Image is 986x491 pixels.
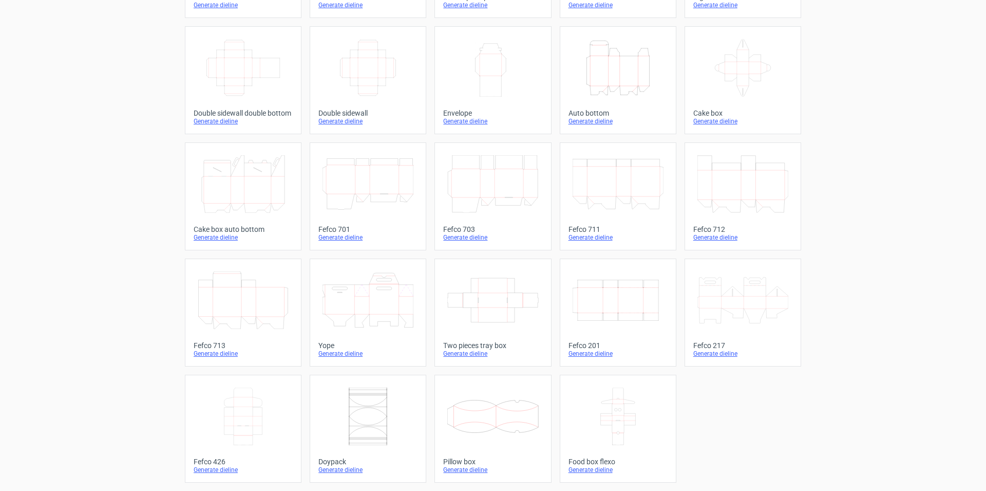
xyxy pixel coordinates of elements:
[194,233,293,242] div: Generate dieline
[318,458,418,466] div: Doypack
[443,1,542,9] div: Generate dieline
[685,259,801,367] a: Fefco 217Generate dieline
[310,259,426,367] a: YopeGenerate dieline
[318,117,418,125] div: Generate dieline
[434,26,551,134] a: EnvelopeGenerate dieline
[318,225,418,233] div: Fefco 701
[310,375,426,483] a: DoypackGenerate dieline
[318,109,418,117] div: Double sidewall
[434,142,551,250] a: Fefco 703Generate dieline
[185,259,301,367] a: Fefco 713Generate dieline
[443,233,542,242] div: Generate dieline
[693,109,792,117] div: Cake box
[560,26,676,134] a: Auto bottomGenerate dieline
[568,466,668,474] div: Generate dieline
[194,341,293,350] div: Fefco 713
[185,375,301,483] a: Fefco 426Generate dieline
[194,1,293,9] div: Generate dieline
[310,142,426,250] a: Fefco 701Generate dieline
[194,109,293,117] div: Double sidewall double bottom
[443,350,542,358] div: Generate dieline
[194,458,293,466] div: Fefco 426
[568,225,668,233] div: Fefco 711
[693,341,792,350] div: Fefco 217
[693,1,792,9] div: Generate dieline
[318,466,418,474] div: Generate dieline
[443,458,542,466] div: Pillow box
[693,117,792,125] div: Generate dieline
[693,350,792,358] div: Generate dieline
[194,225,293,233] div: Cake box auto bottom
[318,1,418,9] div: Generate dieline
[318,233,418,242] div: Generate dieline
[194,117,293,125] div: Generate dieline
[443,341,542,350] div: Two pieces tray box
[685,26,801,134] a: Cake boxGenerate dieline
[560,259,676,367] a: Fefco 201Generate dieline
[568,117,668,125] div: Generate dieline
[560,142,676,250] a: Fefco 711Generate dieline
[443,109,542,117] div: Envelope
[693,233,792,242] div: Generate dieline
[434,375,551,483] a: Pillow boxGenerate dieline
[434,259,551,367] a: Two pieces tray boxGenerate dieline
[568,350,668,358] div: Generate dieline
[568,109,668,117] div: Auto bottom
[318,341,418,350] div: Yope
[185,26,301,134] a: Double sidewall double bottomGenerate dieline
[568,458,668,466] div: Food box flexo
[185,142,301,250] a: Cake box auto bottomGenerate dieline
[443,466,542,474] div: Generate dieline
[443,117,542,125] div: Generate dieline
[194,466,293,474] div: Generate dieline
[685,142,801,250] a: Fefco 712Generate dieline
[318,350,418,358] div: Generate dieline
[310,26,426,134] a: Double sidewallGenerate dieline
[560,375,676,483] a: Food box flexoGenerate dieline
[568,1,668,9] div: Generate dieline
[568,233,668,242] div: Generate dieline
[693,225,792,233] div: Fefco 712
[194,350,293,358] div: Generate dieline
[443,225,542,233] div: Fefco 703
[568,341,668,350] div: Fefco 201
